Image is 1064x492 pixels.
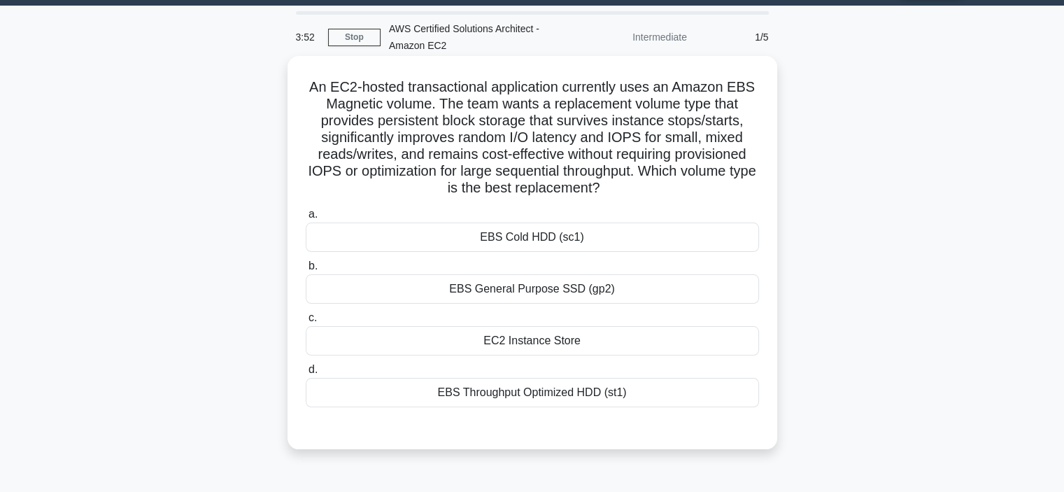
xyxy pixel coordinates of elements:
div: EC2 Instance Store [306,326,759,356]
span: b. [308,260,318,272]
a: Stop [328,29,381,46]
div: 1/5 [695,23,777,51]
div: AWS Certified Solutions Architect - Amazon EC2 [381,15,573,59]
span: a. [308,208,318,220]
span: c. [308,311,317,323]
div: EBS General Purpose SSD (gp2) [306,274,759,304]
div: 3:52 [288,23,328,51]
div: Intermediate [573,23,695,51]
div: EBS Throughput Optimized HDD (st1) [306,378,759,407]
h5: An EC2-hosted transactional application currently uses an Amazon EBS Magnetic volume. The team wa... [304,78,760,197]
div: EBS Cold HDD (sc1) [306,223,759,252]
span: d. [308,363,318,375]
